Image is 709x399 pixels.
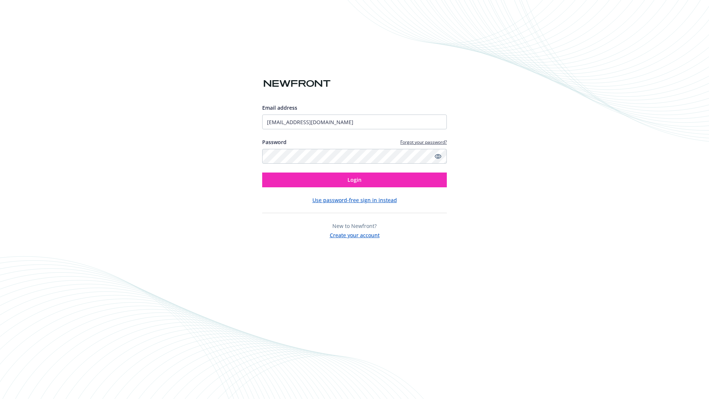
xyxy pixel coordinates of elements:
[262,149,447,164] input: Enter your password
[330,230,380,239] button: Create your account
[434,152,442,161] a: Show password
[400,139,447,145] a: Forgot your password?
[332,222,377,229] span: New to Newfront?
[262,138,287,146] label: Password
[262,77,332,90] img: Newfront logo
[262,173,447,187] button: Login
[262,104,297,111] span: Email address
[262,115,447,129] input: Enter your email
[347,176,362,183] span: Login
[312,196,397,204] button: Use password-free sign in instead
